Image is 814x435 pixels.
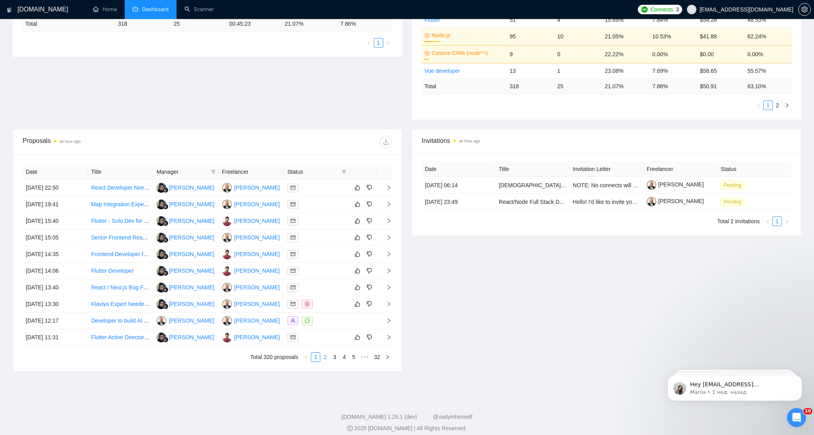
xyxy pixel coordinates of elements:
[349,352,358,362] li: 5
[421,78,506,94] td: Total
[506,78,554,94] td: 318
[156,267,214,274] a: SM[PERSON_NAME]
[554,78,601,94] td: 25
[782,217,791,226] button: right
[763,217,772,226] li: Previous Page
[222,332,232,342] img: IN
[291,285,295,290] span: mail
[23,279,88,296] td: [DATE] 13:40
[355,301,360,307] span: like
[311,353,320,361] a: 1
[291,318,295,323] span: user-add
[496,177,570,194] td: Native Speakers of Tamil – Talent Bench for Future Managed Services Recording Projects
[320,352,330,362] li: 2
[380,251,392,257] span: right
[364,38,374,47] li: Previous Page
[365,332,374,342] button: dislike
[91,201,184,207] a: Map Integration Expert for Glide CRM
[7,4,12,16] img: logo
[798,6,811,13] a: setting
[424,50,430,56] span: crown
[697,78,744,94] td: $ 50.91
[163,304,168,309] img: gigradar-bm.png
[222,184,280,190] a: VL[PERSON_NAME]
[305,318,310,323] span: message
[115,16,170,32] td: 318
[367,184,372,191] span: dislike
[163,187,168,193] img: gigradar-bm.png
[291,335,295,340] span: mail
[170,16,226,32] td: 25
[163,254,168,259] img: gigradar-bm.png
[340,353,348,361] a: 4
[380,301,392,307] span: right
[23,230,88,246] td: [DATE] 15:05
[601,63,649,78] td: 23.08%
[554,27,601,45] td: 10
[649,45,697,63] td: 0.00%
[23,296,88,313] td: [DATE] 13:30
[291,252,295,256] span: mail
[156,167,207,176] span: Manager
[367,40,371,45] span: left
[169,183,214,192] div: [PERSON_NAME]
[163,220,168,226] img: gigradar-bm.png
[744,78,792,94] td: 63.10 %
[281,16,337,32] td: 21.07 %
[304,355,308,359] span: left
[364,38,374,47] button: left
[156,299,166,309] img: SM
[355,284,360,291] span: like
[91,218,200,224] a: Flutter - Solo Dev for [MEDICAL_DATA] App
[386,40,390,45] span: right
[337,16,393,32] td: 7.86 %
[23,196,88,213] td: [DATE] 19:41
[422,161,496,177] th: Date
[647,198,704,204] a: [PERSON_NAME]
[782,101,792,110] button: right
[570,161,644,177] th: Invitation Letter
[676,5,679,14] span: 3
[222,217,280,224] a: IN[PERSON_NAME]
[222,199,232,209] img: VL
[91,234,174,241] a: Senior Frontend React Developer
[291,185,295,190] span: mail
[763,101,773,110] li: 1
[697,45,744,63] td: $0.00
[93,6,117,13] a: homeHome
[772,217,782,226] li: 1
[744,27,792,45] td: 62.24%
[169,316,214,325] div: [PERSON_NAME]
[367,268,372,274] span: dislike
[234,266,280,275] div: [PERSON_NAME]
[353,266,362,275] button: like
[91,184,206,191] a: React Developer Needed to Complete Website
[371,352,383,362] li: 32
[340,166,348,178] span: filter
[12,17,146,43] div: message notification from Mariia, 1 нед. назад. Hey juncker8888@gmail.com, Looks like your Upwork...
[342,414,417,420] a: [DOMAIN_NAME] 1.26.1 (dev)
[506,63,554,78] td: 13
[784,219,789,224] span: right
[380,268,392,274] span: right
[754,101,763,110] button: left
[222,233,232,243] img: VL
[697,63,744,78] td: $58.65
[367,301,372,307] span: dislike
[424,32,430,38] span: crown
[383,38,393,47] li: Next Page
[782,217,791,226] li: Next Page
[169,266,214,275] div: [PERSON_NAME]
[554,12,601,27] td: 4
[291,268,295,273] span: mail
[330,352,339,362] li: 3
[222,299,232,309] img: VL
[88,279,153,296] td: React / Next.js Bug Fixing & Front-End Improvements (Full Stack, TypeScript, Supabase)
[365,199,374,209] button: dislike
[649,78,697,94] td: 7.86 %
[721,198,744,206] span: Pending
[601,45,649,63] td: 22.22%
[601,27,649,45] td: 21.05%
[432,31,502,40] a: Node.js
[785,103,789,108] span: right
